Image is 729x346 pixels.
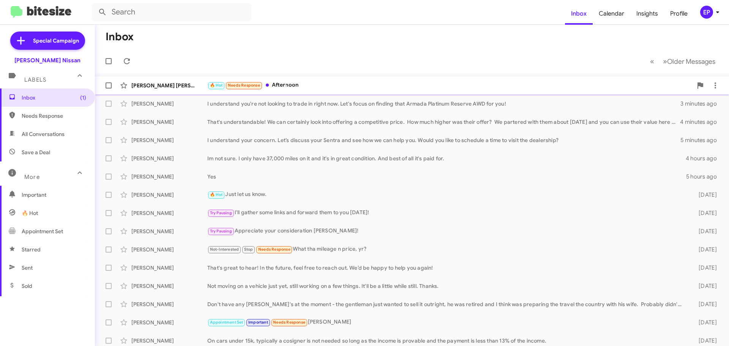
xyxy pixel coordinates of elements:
span: Sent [22,264,33,272]
span: Needs Response [258,247,290,252]
div: 5 hours ago [686,173,723,180]
span: Try Pausing [210,210,232,215]
div: [PERSON_NAME] [PERSON_NAME] [131,82,207,89]
h1: Inbox [106,31,134,43]
div: 4 minutes ago [680,118,723,126]
div: [PERSON_NAME] [131,282,207,290]
div: [PERSON_NAME] [131,209,207,217]
button: Previous [645,54,659,69]
span: « [650,57,654,66]
span: Appointment Set [22,228,63,235]
div: [DATE] [686,264,723,272]
button: EP [694,6,721,19]
div: [DATE] [686,319,723,326]
span: Important [22,191,86,199]
button: Next [658,54,720,69]
div: [PERSON_NAME] [131,191,207,199]
span: Stop [244,247,253,252]
div: [PERSON_NAME] [131,100,207,107]
div: [DATE] [686,191,723,199]
span: Appointment Set [210,320,243,325]
div: [PERSON_NAME] [207,318,686,327]
div: 4 hours ago [686,155,723,162]
a: Inbox [565,3,593,25]
nav: Page navigation example [646,54,720,69]
span: Save a Deal [22,149,50,156]
div: [PERSON_NAME] Nissan [14,57,80,64]
div: EP [700,6,713,19]
div: Not moving on a vehicle just yet, still working on a few things. It'll be a little while still. T... [207,282,686,290]
div: [DATE] [686,337,723,344]
span: Not-Interested [210,247,239,252]
a: Profile [664,3,694,25]
div: Afternoon [207,81,693,90]
input: Search [92,3,251,21]
div: I understand you're not looking to trade in right now. Let's focus on finding that Armada Platinu... [207,100,680,107]
div: [PERSON_NAME] [131,319,207,326]
span: » [663,57,667,66]
div: [PERSON_NAME] [131,155,207,162]
div: That's great to hear! In the future, feel free to reach out. We’d be happy to help you again! [207,264,686,272]
div: Appreciate your consideration [PERSON_NAME]! [207,227,686,235]
div: [PERSON_NAME] [131,300,207,308]
div: [DATE] [686,300,723,308]
div: [DATE] [686,209,723,217]
span: More [24,174,40,180]
span: Starred [22,246,41,253]
span: Needs Response [228,83,260,88]
span: Sold [22,282,32,290]
span: 🔥 Hot [210,83,223,88]
span: Labels [24,76,46,83]
div: [PERSON_NAME] [131,246,207,253]
div: [PERSON_NAME] [131,228,207,235]
a: Calendar [593,3,630,25]
div: I'll gather some links and forward them to you [DATE]! [207,209,686,217]
span: Older Messages [667,57,715,66]
span: Try Pausing [210,229,232,234]
span: Special Campaign [33,37,79,44]
div: [PERSON_NAME] [131,337,207,344]
a: Insights [630,3,664,25]
span: All Conversations [22,130,65,138]
div: That's understandable! We can certainly look into offering a competitive price. How much higher w... [207,118,680,126]
div: What tha mileage n price, yr? [207,245,686,254]
span: Important [248,320,268,325]
span: 🔥 Hot [22,209,38,217]
span: Needs Response [22,112,86,120]
div: Im not sure. I only have 37,000 miles on it and it's in great condition. And best of all it's pai... [207,155,686,162]
span: (1) [80,94,86,101]
div: [PERSON_NAME] [131,136,207,144]
div: Don't have any [PERSON_NAME]'s at the moment - the gentleman just wanted to sell it outright, he ... [207,300,686,308]
div: [PERSON_NAME] [131,173,207,180]
span: Needs Response [273,320,305,325]
div: [DATE] [686,282,723,290]
div: 3 minutes ago [680,100,723,107]
div: [PERSON_NAME] [131,118,207,126]
div: [DATE] [686,228,723,235]
a: Special Campaign [10,32,85,50]
div: Yes [207,173,686,180]
div: [DATE] [686,246,723,253]
span: Inbox [22,94,86,101]
div: I understand your concern. Let’s discuss your Sentra and see how we can help you. Would you like ... [207,136,680,144]
div: 5 minutes ago [680,136,723,144]
div: [PERSON_NAME] [131,264,207,272]
div: On cars under 15k, typically a cosigner is not needed so long as the income is provable and the p... [207,337,686,344]
span: 🔥 Hot [210,192,223,197]
div: Just let us know. [207,190,686,199]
